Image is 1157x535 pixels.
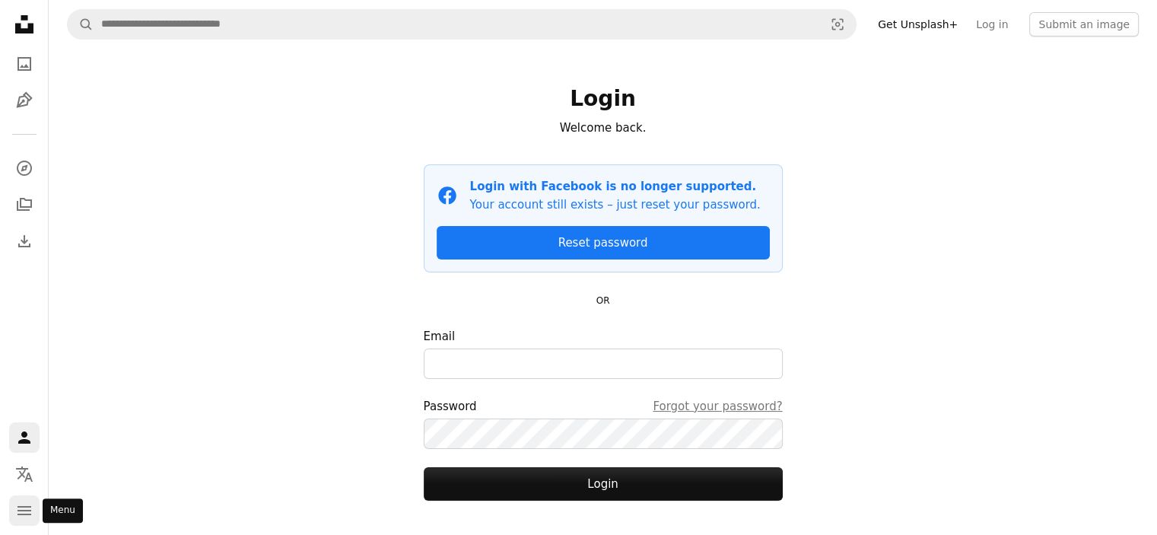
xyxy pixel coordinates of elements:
[470,196,761,214] p: Your account still exists – just reset your password.
[9,153,40,183] a: Explore
[9,189,40,220] a: Collections
[9,9,40,43] a: Home — Unsplash
[424,419,783,449] input: PasswordForgot your password?
[437,226,770,260] a: Reset password
[967,12,1017,37] a: Log in
[424,119,783,137] p: Welcome back.
[424,349,783,379] input: Email
[424,327,783,379] label: Email
[9,226,40,256] a: Download History
[869,12,967,37] a: Get Unsplash+
[68,10,94,39] button: Search Unsplash
[9,495,40,526] button: Menu
[424,397,783,416] div: Password
[9,85,40,116] a: Illustrations
[1029,12,1139,37] button: Submit an image
[596,295,610,306] small: OR
[819,10,856,39] button: Visual search
[67,9,857,40] form: Find visuals sitewide
[653,397,782,416] a: Forgot your password?
[424,85,783,113] h1: Login
[9,422,40,453] a: Log in / Sign up
[470,177,761,196] p: Login with Facebook is no longer supported.
[9,459,40,489] button: Language
[9,49,40,79] a: Photos
[424,467,783,501] button: Login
